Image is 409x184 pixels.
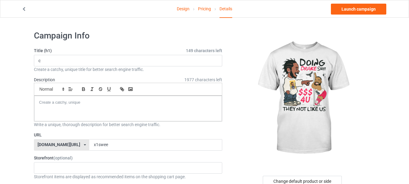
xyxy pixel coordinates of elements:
div: Storefront items are displayed as recommended items on the shopping cart page. [34,174,222,180]
div: Details [219,0,232,18]
label: URL [34,132,222,138]
div: Write a unique, thorough description for better search engine traffic. [34,122,222,128]
a: Pricing [198,0,211,17]
a: Launch campaign [331,4,386,15]
span: Create a catchy, unique [39,100,80,105]
label: Description [34,77,55,82]
label: Storefront [34,155,222,161]
span: 149 characters left [186,48,222,54]
div: [DOMAIN_NAME][URL] [38,142,80,147]
a: Design [177,0,190,17]
span: 1977 characters left [184,77,222,83]
span: (optional) [54,156,73,160]
label: Title (h1) [34,48,222,54]
h1: Campaign Info [34,30,222,41]
div: Create a catchy, unique title for better search engine traffic. [34,66,222,72]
